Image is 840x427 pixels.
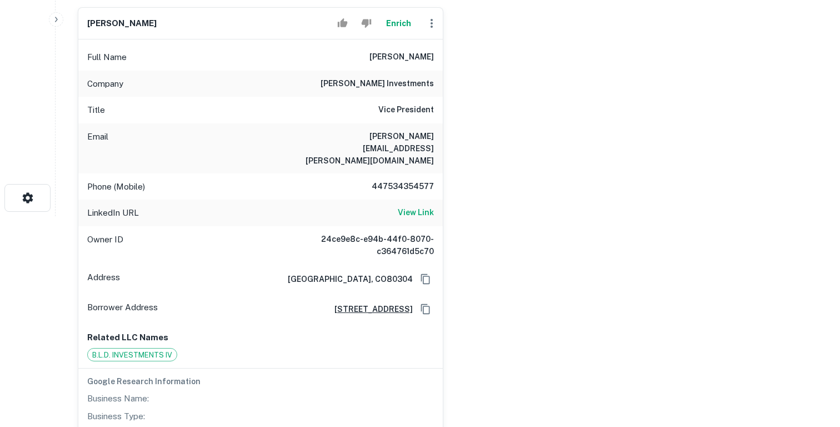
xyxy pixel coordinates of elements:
[87,130,108,167] p: Email
[87,233,123,257] p: Owner ID
[367,180,434,193] h6: 447534354577
[378,103,434,117] h6: Vice President
[333,12,352,34] button: Accept
[87,180,145,193] p: Phone (Mobile)
[87,17,157,30] h6: [PERSON_NAME]
[87,331,434,344] p: Related LLC Names
[321,77,434,91] h6: [PERSON_NAME] investments
[326,303,413,315] a: [STREET_ADDRESS]
[417,301,434,317] button: Copy Address
[279,273,413,285] h6: [GEOGRAPHIC_DATA], CO80304
[88,350,177,361] span: B.L.D. INVESTMENTS IV
[87,271,120,287] p: Address
[398,206,434,220] a: View Link
[87,392,149,405] p: Business Name:
[87,103,105,117] p: Title
[87,301,158,317] p: Borrower Address
[357,12,376,34] button: Reject
[784,302,840,356] iframe: Chat Widget
[87,410,145,423] p: Business Type:
[87,206,139,220] p: LinkedIn URL
[87,77,123,91] p: Company
[87,375,434,388] h6: Google Research Information
[301,130,434,167] h6: [PERSON_NAME][EMAIL_ADDRESS][PERSON_NAME][DOMAIN_NAME]
[381,12,416,34] button: Enrich
[398,206,434,219] h6: View Link
[301,233,434,257] h6: 24ce9e8c-e94b-44f0-8070-c364761d5c70
[417,271,434,287] button: Copy Address
[369,51,434,64] h6: [PERSON_NAME]
[87,51,127,64] p: Full Name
